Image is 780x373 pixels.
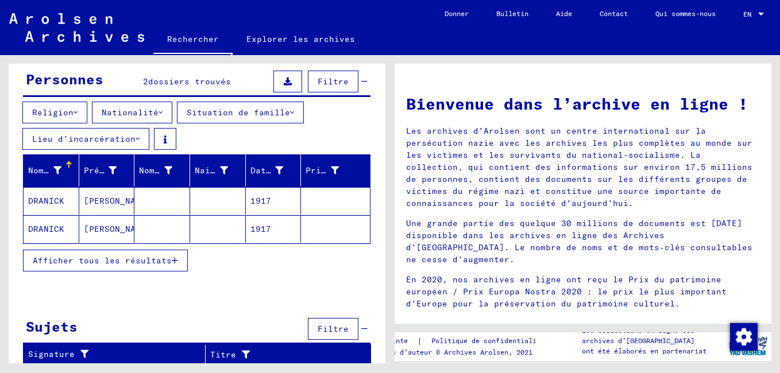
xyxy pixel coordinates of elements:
div: Naissance [195,161,245,180]
font: Nom de famille [28,165,101,176]
p: ont été élaborés en partenariat avec [582,346,724,367]
span: EN [743,10,756,18]
p: En 2020, nos archives en ligne ont reçu le Prix du patrimoine européen / Prix Europa Nostra 2020 ... [406,274,760,310]
h1: Bienvenue dans l’archive en ligne ! [406,92,760,116]
button: Filtre [308,71,358,92]
div: Nom de jeune fille [139,161,190,180]
span: Afficher tous les résultats [33,255,172,266]
div: Date de naissance [250,161,301,180]
font: Prisonnier # [306,165,368,176]
div: Sujets [26,316,78,337]
mat-cell: [PERSON_NAME] [79,215,135,243]
mat-header-cell: Prisoner # [301,154,370,187]
a: Empreinte [372,335,417,347]
mat-header-cell: Geburtsname [134,154,190,187]
p: Les archives d’Arolsen sont un centre international sur la persécution nazie avec les archives le... [406,125,760,209]
font: Religion [32,107,74,118]
div: Titre [210,345,357,364]
font: Prénom [84,165,115,176]
p: Les collections en ligne des archives d’[GEOGRAPHIC_DATA] [582,325,724,346]
span: Filtre [318,76,349,87]
font: Titre [210,349,236,361]
font: Lieu d’incarcération [32,134,136,144]
mat-cell: DRANICK [24,187,79,215]
font: Naissance [195,165,241,176]
font: Nom de jeune fille [139,165,231,176]
font: Signature [28,348,75,360]
img: Modifier le consentement [730,323,758,351]
font: | [417,335,422,347]
font: Date de naissance [250,165,338,176]
span: dossiers trouvés [148,76,231,87]
div: Signature [28,345,205,364]
button: Lieu d’incarcération [22,128,149,150]
a: Rechercher [153,25,233,55]
mat-header-cell: Geburt‏ [190,154,246,187]
img: yv_logo.png [727,332,770,360]
mat-cell: 1917 [246,215,302,243]
p: Une grande partie des quelque 30 millions de documents est [DATE] disponible dans les archives en... [406,217,760,266]
span: 2 [143,76,148,87]
p: Droits d’auteur © Archives Arolsen, 2021 [372,347,558,358]
img: Arolsen_neg.svg [9,13,144,42]
div: Prénom [84,161,134,180]
button: Situation de famille [177,102,304,123]
mat-header-cell: Nachname [24,154,79,187]
div: Personnes [26,69,103,90]
span: Filtre [318,324,349,334]
a: Explorer les archives [233,25,369,53]
font: Nationalité [102,107,159,118]
font: Situation de famille [187,107,290,118]
mat-header-cell: Vorname [79,154,135,187]
button: Afficher tous les résultats [23,250,188,271]
button: Nationalité [92,102,172,123]
button: Filtre [308,318,358,340]
mat-cell: 1917 [246,187,302,215]
div: Prisonnier # [306,161,356,180]
a: Politique de confidentialité [422,335,558,347]
button: Religion [22,102,87,123]
mat-cell: [PERSON_NAME] [79,187,135,215]
div: Nom de famille [28,161,79,180]
mat-cell: DRANICK [24,215,79,243]
mat-header-cell: Geburtsdatum [246,154,302,187]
